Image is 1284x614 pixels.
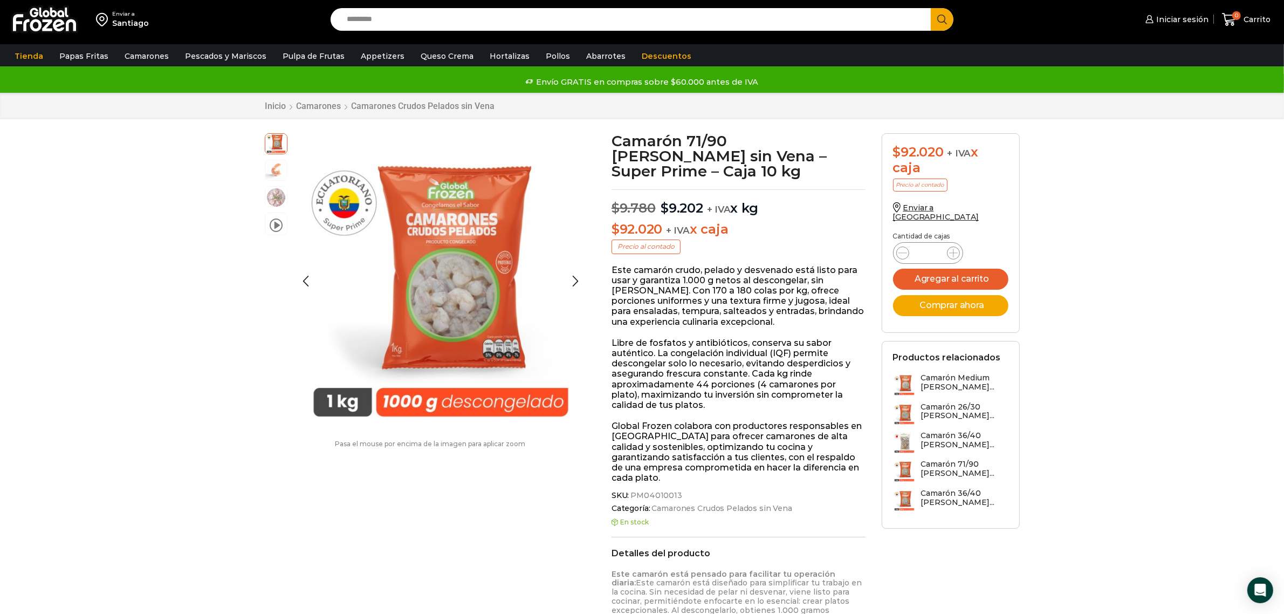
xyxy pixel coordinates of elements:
button: Agregar al carrito [893,269,1008,290]
p: Pasa el mouse por encima de la imagen para aplicar zoom [265,440,596,448]
a: Papas Fritas [54,46,114,66]
p: Precio al contado [893,179,947,192]
a: Hortalizas [484,46,535,66]
a: Iniciar sesión [1143,9,1209,30]
p: Libre de fosfatos y antibióticos, conserva su sabor auténtico. La congelación individual (IQF) pe... [612,338,866,410]
a: Pollos [540,46,575,66]
span: $ [893,144,901,160]
button: Search button [931,8,953,31]
p: Global Frozen colabora con productores responsables en [GEOGRAPHIC_DATA] para ofrecer camarones d... [612,421,866,483]
p: x caja [612,222,866,237]
a: Queso Crema [415,46,479,66]
span: Iniciar sesión [1153,14,1209,25]
img: address-field-icon.svg [96,10,112,29]
span: SKU: [612,491,866,500]
bdi: 92.020 [612,221,662,237]
span: $ [612,221,620,237]
a: Enviar a [GEOGRAPHIC_DATA] [893,203,979,222]
h2: Productos relacionados [893,352,1001,363]
a: Camarones Crudos Pelados sin Vena [650,504,792,513]
a: Camarón 36/40 [PERSON_NAME]... [893,489,1008,512]
h3: Camarón 26/30 [PERSON_NAME]... [921,402,1008,421]
h2: Detalles del producto [612,548,866,558]
h3: Camarón 71/90 [PERSON_NAME]... [921,460,1008,478]
div: Santiago [112,18,149,29]
a: Camarón 71/90 [PERSON_NAME]... [893,460,1008,483]
a: 0 Carrito [1219,7,1273,32]
div: x caja [893,145,1008,176]
a: Appetizers [355,46,410,66]
p: En stock [612,519,866,526]
a: Camarones Crudos Pelados sin Vena [351,101,496,111]
a: Camarón Medium [PERSON_NAME]... [893,373,1008,397]
h3: Camarón Medium [PERSON_NAME]... [921,373,1008,392]
bdi: 9.780 [612,200,656,216]
span: $ [612,200,620,216]
a: Abarrotes [581,46,631,66]
a: Camarón 26/30 [PERSON_NAME]... [893,402,1008,426]
a: Pulpa de Frutas [277,46,350,66]
span: PM04010013 [265,132,287,154]
span: + IVA [707,204,731,215]
span: + IVA [666,225,690,236]
span: 0 [1232,11,1241,20]
h1: Camarón 71/90 [PERSON_NAME] sin Vena – Super Prime – Caja 10 kg [612,133,866,179]
button: Comprar ahora [893,295,1008,316]
span: $ [661,200,669,216]
a: Tienda [9,46,49,66]
h3: Camarón 36/40 [PERSON_NAME]... [921,431,1008,449]
a: Camarones [119,46,174,66]
a: Inicio [265,101,287,111]
span: Categoría: [612,504,866,513]
div: Open Intercom Messenger [1247,577,1273,603]
p: Este camarón crudo, pelado y desvenado está listo para usar y garantiza 1.000 g netos al desconge... [612,265,866,327]
p: Cantidad de cajas [893,233,1008,240]
a: Descuentos [636,46,697,66]
bdi: 9.202 [661,200,703,216]
h3: Camarón 36/40 [PERSON_NAME]... [921,489,1008,507]
div: Enviar a [112,10,149,18]
p: Precio al contado [612,240,681,254]
a: Pescados y Mariscos [180,46,272,66]
span: camaron-sin-cascara [265,159,287,180]
input: Product quantity [918,245,938,261]
a: Camarones [296,101,342,111]
span: camarones-2 [265,187,287,208]
p: x kg [612,189,866,216]
span: PM04010013 [629,491,682,500]
nav: Breadcrumb [265,101,496,111]
strong: Este camarón está pensado para facilitar tu operación diaria: [612,569,835,588]
span: Carrito [1241,14,1271,25]
span: + IVA [947,148,971,159]
a: Camarón 36/40 [PERSON_NAME]... [893,431,1008,454]
bdi: 92.020 [893,144,944,160]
